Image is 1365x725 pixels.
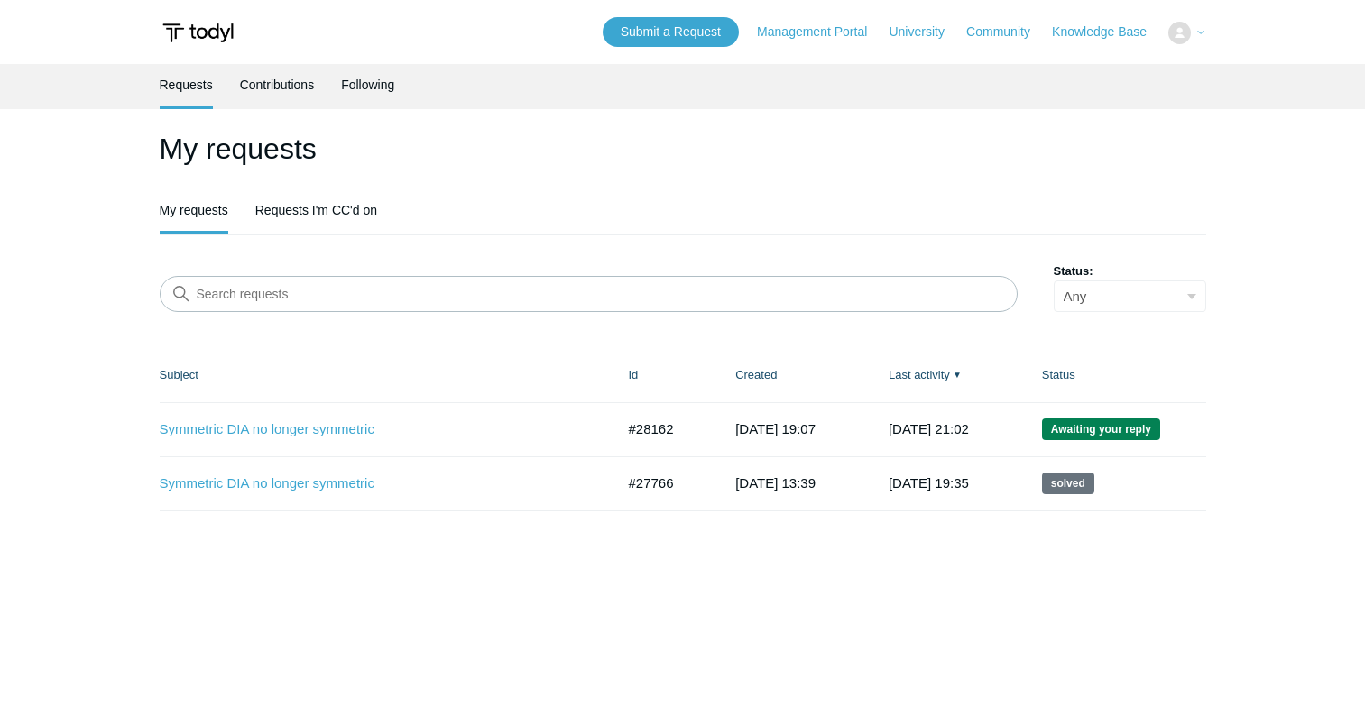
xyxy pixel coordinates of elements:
[966,23,1048,41] a: Community
[255,189,377,231] a: Requests I'm CC'd on
[889,368,950,381] a: Last activity▼
[1024,348,1206,402] th: Status
[160,419,588,440] a: Symmetric DIA no longer symmetric
[889,421,969,436] time: 2025-09-21T21:02:18+00:00
[611,348,718,402] th: Id
[611,402,718,456] td: #28162
[757,23,885,41] a: Management Portal
[240,64,315,106] a: Contributions
[160,348,611,402] th: Subject
[889,23,962,41] a: University
[160,16,236,50] img: Todyl Support Center Help Center home page
[160,127,1206,170] h1: My requests
[1054,262,1206,280] label: Status:
[953,368,962,381] span: ▼
[1052,23,1165,41] a: Knowledge Base
[1042,418,1160,440] span: We are waiting for you to respond
[735,368,777,381] a: Created
[603,17,739,47] a: Submit a Request
[611,456,718,510] td: #27766
[160,189,228,231] a: My requests
[1042,473,1094,494] span: This request has been solved
[341,64,394,106] a: Following
[735,475,816,491] time: 2025-08-29T13:39:23+00:00
[889,475,969,491] time: 2025-09-16T19:35:07+00:00
[735,421,816,436] time: 2025-09-16T19:07:05+00:00
[160,473,588,494] a: Symmetric DIA no longer symmetric
[160,276,1018,312] input: Search requests
[160,64,213,106] a: Requests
